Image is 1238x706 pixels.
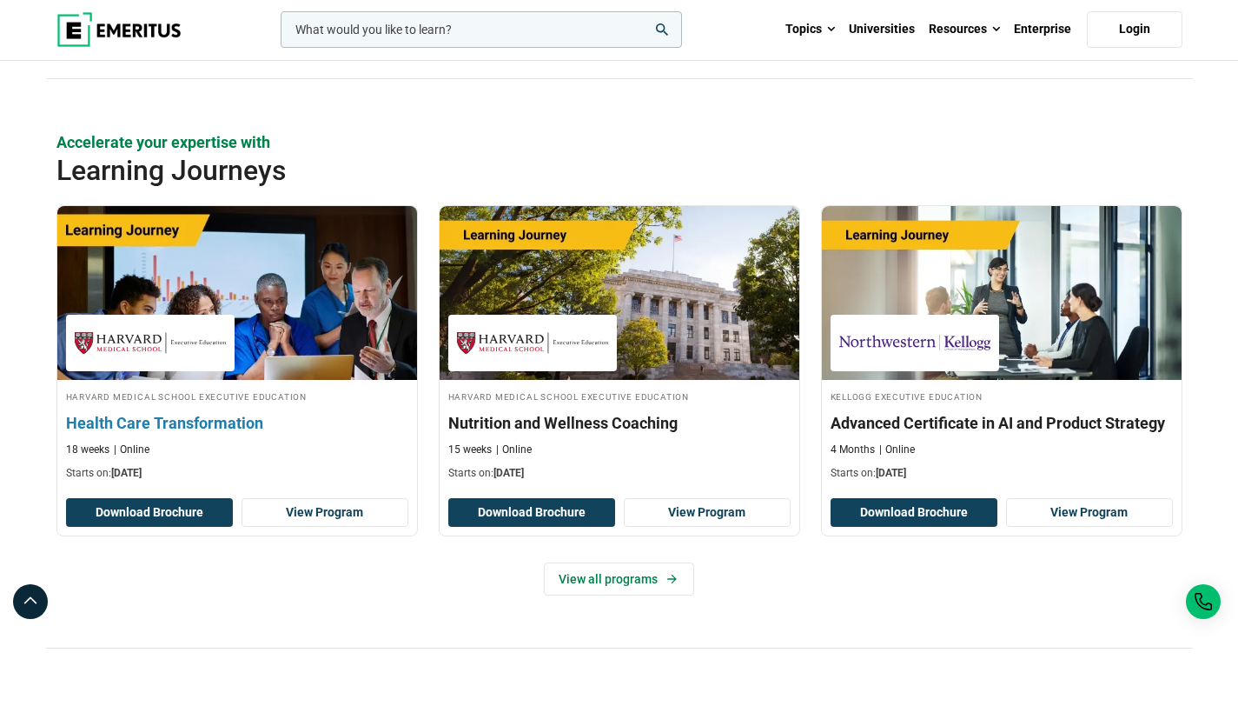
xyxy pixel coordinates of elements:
[879,443,915,457] p: Online
[440,206,799,380] img: Nutrition and Wellness Coaching | Online Healthcare Course
[544,563,694,596] a: View all programs
[831,412,1173,434] h3: Advanced Certificate in AI and Product Strategy
[66,389,408,403] h4: Harvard Medical School Executive Education
[66,412,408,434] h3: Health Care Transformation
[831,498,997,528] button: Download Brochure
[448,466,791,481] p: Starts on:
[831,443,875,457] p: 4 Months
[448,389,791,403] h4: Harvard Medical School Executive Education
[876,467,906,479] span: [DATE]
[457,323,608,363] img: Harvard Medical School Executive Education
[831,389,1173,403] h4: Kellogg Executive Education
[75,323,226,363] img: Harvard Medical School Executive Education
[57,206,417,490] a: Healthcare Course by Harvard Medical School Executive Education - October 9, 2025 Harvard Medical...
[448,443,492,457] p: 15 weeks
[242,498,408,528] a: View Program
[39,197,434,389] img: Health Care Transformation | Online Healthcare Course
[111,467,142,479] span: [DATE]
[839,323,990,363] img: Kellogg Executive Education
[493,467,524,479] span: [DATE]
[56,153,1069,188] h2: Learning Journeys
[624,498,791,528] a: View Program
[822,206,1182,490] a: AI and Machine Learning Course by Kellogg Executive Education - November 13, 2025 Kellogg Executi...
[448,412,791,434] h3: Nutrition and Wellness Coaching
[448,498,615,528] button: Download Brochure
[1087,11,1182,48] a: Login
[496,443,532,457] p: Online
[66,466,408,481] p: Starts on:
[56,131,1182,153] p: Accelerate your expertise with
[440,206,799,490] a: Healthcare Course by Harvard Medical School Executive Education - October 30, 2025 Harvard Medica...
[114,443,149,457] p: Online
[822,206,1182,380] img: Advanced Certificate in AI and Product Strategy | Online AI and Machine Learning Course
[66,443,109,457] p: 18 weeks
[831,466,1173,481] p: Starts on:
[281,11,682,48] input: woocommerce-product-search-field-0
[66,498,233,528] button: Download Brochure
[1006,498,1173,528] a: View Program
